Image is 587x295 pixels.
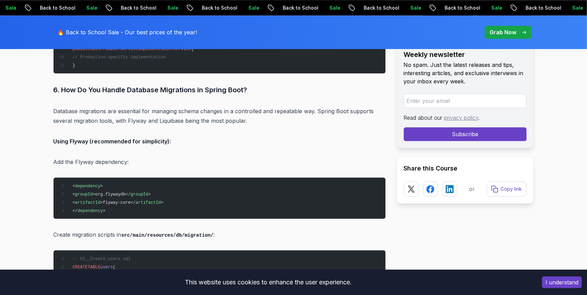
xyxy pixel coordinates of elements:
span: < [72,192,75,197]
span: < [72,200,75,205]
span: < [72,184,75,189]
span: ( [113,265,115,270]
strong: Using Flyway (recommended for simplicity): [54,138,171,145]
h2: Share this Course [404,164,527,173]
span: > [103,209,105,213]
p: Sale [322,4,344,11]
span: artifactId [136,200,161,205]
p: Read about our . [404,114,527,122]
h2: Weekly newsletter [404,50,527,59]
span: >flyway-core</ [100,200,136,205]
p: No spam. Just the latest releases and tips, interesting articles, and exclusive interviews in you... [404,61,527,85]
span: groupId [131,192,148,197]
p: Back to School [438,4,484,11]
p: Database migrations are essential for managing schema changes in a controlled and repeatable way.... [54,106,386,126]
span: > [148,192,151,197]
p: Sale [161,4,183,11]
p: Sale [403,4,425,11]
span: class [88,47,101,51]
p: Sale [242,4,263,11]
p: Back to School [114,4,161,11]
p: Back to School [276,4,322,11]
p: or [469,185,475,193]
span: -- V1__Create_users.sql [72,257,130,261]
span: UserService [163,47,191,51]
button: Subscribe [404,127,527,141]
p: Back to School [195,4,242,11]
p: Grab Now [490,28,517,36]
p: Back to School [519,4,565,11]
h3: 6. How Do You Handle Database Migrations in Spring Boot? [54,84,386,95]
p: Sale [80,4,102,11]
span: implements [138,47,164,51]
span: public [72,47,87,51]
span: } [72,63,75,68]
p: Copy link [501,186,522,192]
span: { [191,47,193,51]
code: src/main/resources/db/migration/ [121,233,214,238]
button: Accept cookies [542,276,582,288]
span: dependency [78,209,103,213]
p: Back to School [357,4,403,11]
p: Back to School [33,4,80,11]
p: Sale [484,4,506,11]
span: artifactId [75,200,101,205]
p: Create migration scripts in : [54,230,386,240]
a: privacy policy [444,114,479,121]
span: CREATE [72,265,87,270]
span: >org.flywaydb</ [93,192,130,197]
span: users [100,265,113,270]
span: TABLE [88,265,101,270]
span: > [161,200,163,205]
p: 🔥 Back to School Sale - Our best prices of the year! [58,28,197,36]
span: // Production-specific implementation [72,55,166,60]
span: dependency [75,184,101,189]
span: > [100,184,103,189]
div: This website uses cookies to enhance the user experience. [5,275,532,290]
span: </ [72,209,78,213]
p: Add the Flyway dependency: [54,157,386,167]
input: Enter your email [404,94,527,108]
button: Copy link [487,181,527,197]
span: groupId [75,192,93,197]
span: ProdUserService [100,47,138,51]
